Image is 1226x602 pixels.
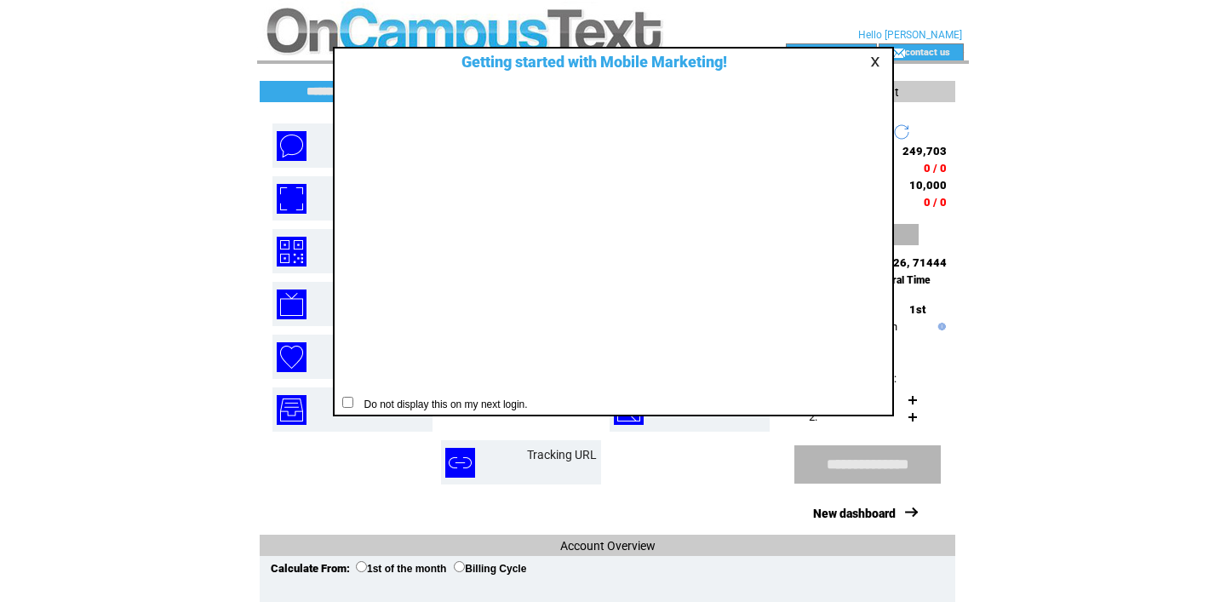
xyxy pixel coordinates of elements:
span: 0 / 0 [924,162,947,175]
img: text-to-screen.png [277,290,306,319]
img: birthday-wishes.png [277,342,306,372]
span: 2. [809,410,817,423]
span: 1st [909,303,925,316]
label: Billing Cycle [454,563,526,575]
img: qr-codes.png [277,237,306,267]
img: text-blast.png [277,131,306,161]
a: contact us [905,46,950,57]
span: 249,703 [902,145,947,158]
span: 10,000 [909,179,947,192]
span: Account Overview [560,539,656,553]
img: tracking-url.png [445,448,475,478]
img: help.gif [934,323,946,330]
a: New dashboard [813,507,896,520]
span: Getting started with Mobile Marketing! [444,53,727,71]
input: 1st of the month [356,561,367,572]
img: account_icon.gif [812,46,825,60]
a: Tracking URL [527,448,597,462]
img: contact_us_icon.gif [892,46,905,60]
label: 1st of the month [356,563,446,575]
img: inbox.png [277,395,306,425]
span: Central Time [870,274,931,286]
input: Billing Cycle [454,561,465,572]
span: Do not display this on my next login. [356,398,528,410]
img: mobile-coupons.png [277,184,306,214]
span: 76626, 71444 [873,256,947,269]
span: Hello [PERSON_NAME] [858,29,962,41]
span: 0 / 0 [924,196,947,209]
span: Calculate From: [271,562,350,575]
